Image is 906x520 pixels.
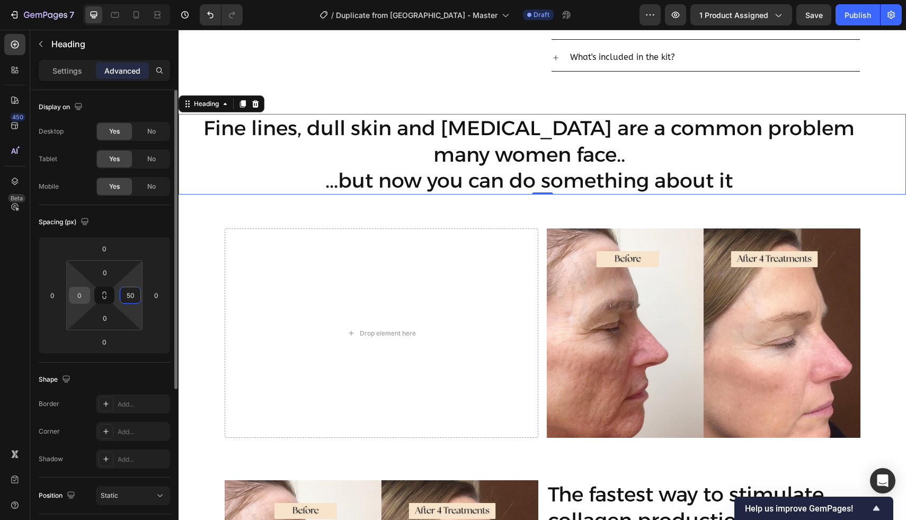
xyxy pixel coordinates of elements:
input: 0 [45,287,60,303]
div: Spacing (px) [39,215,91,230]
p: 7 [69,8,74,21]
button: Save [796,4,831,25]
div: Position [39,489,77,503]
span: Yes [109,182,120,191]
input: 0 [148,287,164,303]
button: Show survey - Help us improve GemPages! [745,502,883,515]
span: No [147,182,156,191]
input: 50 [122,287,138,303]
span: Help us improve GemPages! [745,504,870,514]
div: Shadow [39,454,63,464]
img: gempages_571943866429605016-b426ae8a-5e10-497d-8219-4b23c49f3f17.jpg [368,199,682,408]
div: Beta [8,194,25,202]
button: Static [96,486,170,505]
div: Add... [118,455,167,464]
p: Settings [52,65,82,76]
p: Heading [51,38,166,50]
div: Mobile [39,182,59,191]
button: Publish [836,4,880,25]
div: Open Intercom Messenger [870,468,895,493]
span: Static [101,491,118,499]
span: / [331,10,334,21]
div: Add... [118,427,167,437]
span: Draft [534,10,549,20]
div: Border [39,399,59,409]
div: Corner [39,427,60,436]
button: 7 [4,4,79,25]
input: 0px [94,265,116,280]
div: Add... [118,400,167,409]
span: No [147,154,156,164]
div: Drop element here [181,299,237,308]
span: Duplicate from [GEOGRAPHIC_DATA] - Master [336,10,498,21]
input: 0px [94,310,116,326]
input: 0 [94,241,115,257]
div: Tablet [39,154,57,164]
div: Shape [39,373,73,387]
button: 1 product assigned [690,4,792,25]
div: Undo/Redo [200,4,243,25]
iframe: Design area [179,30,906,520]
div: 450 [10,113,25,121]
input: 0 [94,334,115,350]
div: Publish [845,10,871,21]
span: 1 product assigned [699,10,768,21]
div: Desktop [39,127,64,136]
p: Advanced [104,65,140,76]
span: Yes [109,127,120,136]
div: Display on [39,100,85,114]
input: 0px [72,287,87,303]
span: No [147,127,156,136]
span: Save [805,11,823,20]
span: Yes [109,154,120,164]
